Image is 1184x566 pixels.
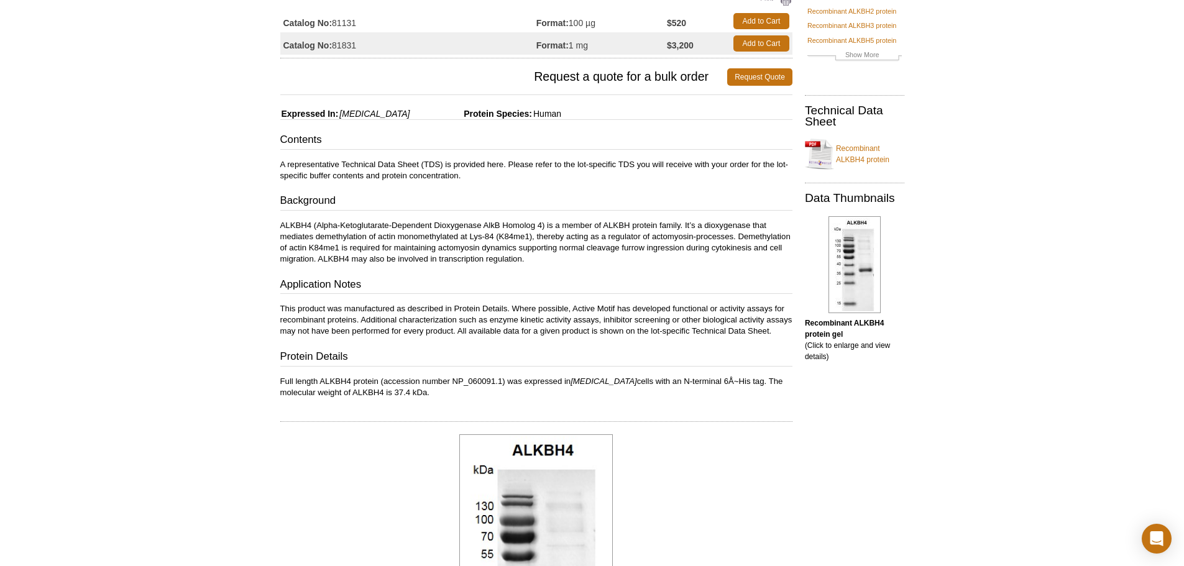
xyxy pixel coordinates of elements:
[280,303,792,337] p: This product was manufactured as described in Protein Details. Where possible, Active Motif has d...
[828,216,881,313] img: Recombinant ALKBH4 protein gel
[733,35,789,52] a: Add to Cart
[532,109,561,119] span: Human
[283,40,333,51] strong: Catalog No:
[805,105,904,127] h2: Technical Data Sheet
[412,109,532,119] span: Protein Species:
[280,159,792,181] p: A representative Technical Data Sheet (TDS) is provided here. Please refer to the lot-specific TD...
[667,17,686,29] strong: $520
[805,317,904,362] p: (Click to enlarge and view details)
[1142,524,1172,554] div: Open Intercom Messenger
[667,40,694,51] strong: $3,200
[805,135,904,173] a: Recombinant ALKBH4 protein
[536,17,569,29] strong: Format:
[536,10,667,32] td: 100 µg
[536,32,667,55] td: 1 mg
[733,13,789,29] a: Add to Cart
[280,32,536,55] td: 81831
[805,319,884,339] b: Recombinant ALKBH4 protein gel
[280,10,536,32] td: 81131
[280,193,792,211] h3: Background
[280,349,792,367] h3: Protein Details
[536,40,569,51] strong: Format:
[280,277,792,294] h3: Application Notes
[283,17,333,29] strong: Catalog No:
[280,376,792,398] p: Full length ALKBH4 protein (accession number NP_060091.1) was expressed in cells with an N-termin...
[807,20,896,31] a: Recombinant ALKBH3 protein
[339,109,410,119] i: [MEDICAL_DATA]
[571,377,637,386] i: [MEDICAL_DATA]
[807,49,902,63] a: Show More
[280,132,792,150] h3: Contents
[805,193,904,204] h2: Data Thumbnails
[280,220,792,265] p: ALKBH4 (Alpha-Ketoglutarate-Dependent Dioxygenase AlkB Homolog 4) is a member of ALKBH protein fa...
[280,68,728,86] span: Request a quote for a bulk order
[727,68,792,86] a: Request Quote
[807,35,896,46] a: Recombinant ALKBH5 protein
[807,6,896,17] a: Recombinant ALKBH2 protein
[280,109,339,119] span: Expressed In:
